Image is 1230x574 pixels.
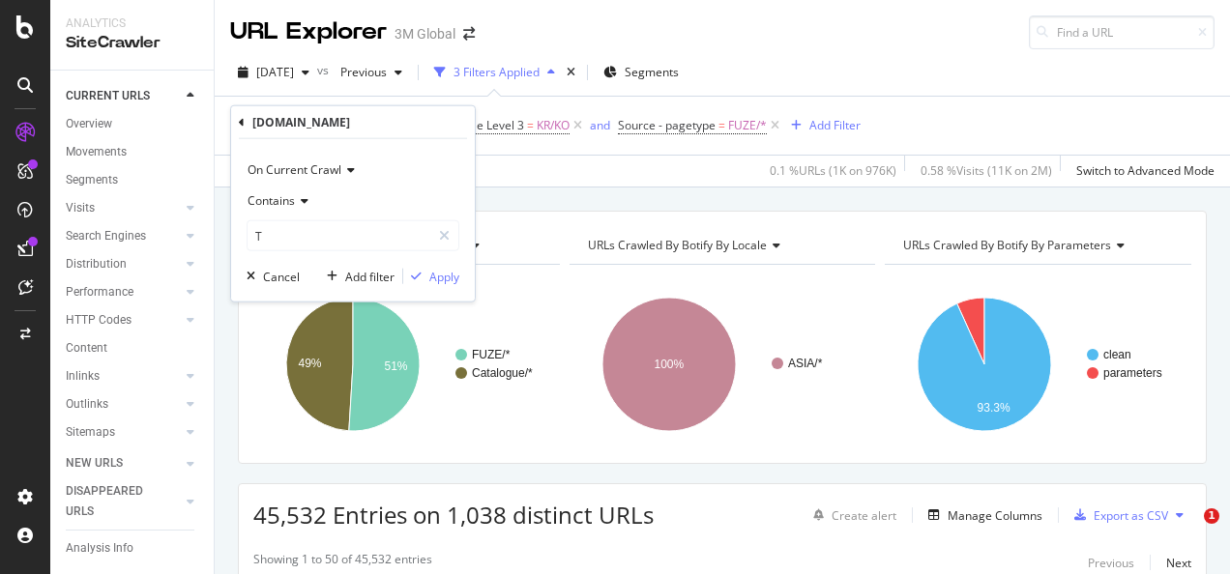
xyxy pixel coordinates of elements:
button: Switch to Advanced Mode [1069,156,1215,187]
span: 1 [1204,508,1219,524]
button: Export as CSV [1067,500,1168,531]
div: Analytics [66,15,198,32]
text: 51% [385,359,408,373]
h4: URLs Crawled By Botify By parameters [899,230,1174,261]
button: Apply [403,267,459,286]
div: Next [1166,555,1191,571]
span: vs [317,62,333,78]
div: Sitemaps [66,422,115,443]
button: [DATE] [230,57,317,88]
div: Distribution [66,254,127,274]
div: [DOMAIN_NAME] [252,114,350,130]
button: and [590,116,610,134]
button: Previous [1088,551,1134,574]
button: Previous [333,57,410,88]
div: Add Filter [809,117,861,133]
div: Switch to Advanced Mode [1076,162,1215,179]
span: Segments [625,64,679,80]
span: 45,532 Entries on 1,038 distinct URLs [253,499,654,531]
div: Export as CSV [1094,507,1168,524]
a: Segments [66,170,200,190]
span: Previous [333,64,387,80]
a: Content [66,338,200,359]
span: On Current Crawl [248,161,341,178]
div: Outlinks [66,394,108,415]
a: CURRENT URLS [66,86,181,106]
button: Add Filter [783,114,861,137]
span: URLs Crawled By Botify By locale [588,237,767,253]
button: 3 Filters Applied [426,57,563,88]
a: Search Engines [66,226,181,246]
text: parameters [1103,366,1162,380]
div: Create alert [832,507,896,524]
input: Find a URL [1029,15,1215,49]
span: = [527,117,534,133]
svg: A chart. [570,280,871,448]
div: times [563,63,579,82]
button: Manage Columns [921,503,1042,527]
div: Search Engines [66,226,146,246]
text: FUZE/* [472,348,511,361]
iframe: Intercom live chat [1164,508,1211,555]
div: 3 Filters Applied [454,64,540,80]
span: KR/KO [537,112,570,139]
a: Outlinks [66,394,181,415]
a: Visits [66,198,181,218]
div: Showing 1 to 50 of 45,532 entries [253,551,432,574]
div: Inlinks [66,366,100,387]
div: Visits [66,198,95,218]
button: Cancel [239,267,300,286]
div: Performance [66,282,133,302]
div: Analysis Info [66,538,133,559]
a: Overview [66,114,200,134]
h4: URLs Crawled By Botify By locale [584,230,859,261]
a: Sitemaps [66,422,181,443]
div: arrow-right-arrow-left [463,27,475,41]
div: Cancel [263,268,300,284]
a: Inlinks [66,366,181,387]
a: Distribution [66,254,181,274]
a: HTTP Codes [66,310,181,330]
span: Contains [248,192,295,209]
div: URL Explorer [230,15,387,48]
button: Add filter [319,267,395,286]
text: 49% [298,357,321,370]
span: = [718,117,725,133]
button: Segments [596,57,687,88]
div: 0.1 % URLs ( 1K on 976K ) [770,162,896,179]
button: Create alert [805,500,896,531]
button: Next [1166,551,1191,574]
text: Catalogue/* [472,366,533,380]
div: Apply [429,268,459,284]
div: NEW URLS [66,453,123,474]
svg: A chart. [253,280,555,448]
div: Segments [66,170,118,190]
div: HTTP Codes [66,310,132,330]
div: CURRENT URLS [66,86,150,106]
div: and [590,117,610,133]
text: 93.3% [978,401,1010,415]
div: Movements [66,142,127,162]
a: Analysis Info [66,538,200,559]
text: ASIA/* [788,357,823,370]
div: 3M Global [395,24,455,43]
div: 0.58 % Visits ( 11K on 2M ) [921,162,1052,179]
div: Content [66,338,107,359]
span: URLs Crawled By Botify By parameters [903,237,1111,253]
div: Previous [1088,555,1134,571]
div: Overview [66,114,112,134]
text: clean [1103,348,1131,361]
a: Movements [66,142,200,162]
a: Performance [66,282,181,302]
div: Add filter [345,268,395,284]
span: FUZE/* [728,112,767,139]
div: Manage Columns [948,507,1042,524]
text: 100% [654,358,684,371]
span: Source - pagetype [618,117,716,133]
a: DISAPPEARED URLS [66,481,181,522]
svg: A chart. [885,280,1186,448]
div: DISAPPEARED URLS [66,481,163,522]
